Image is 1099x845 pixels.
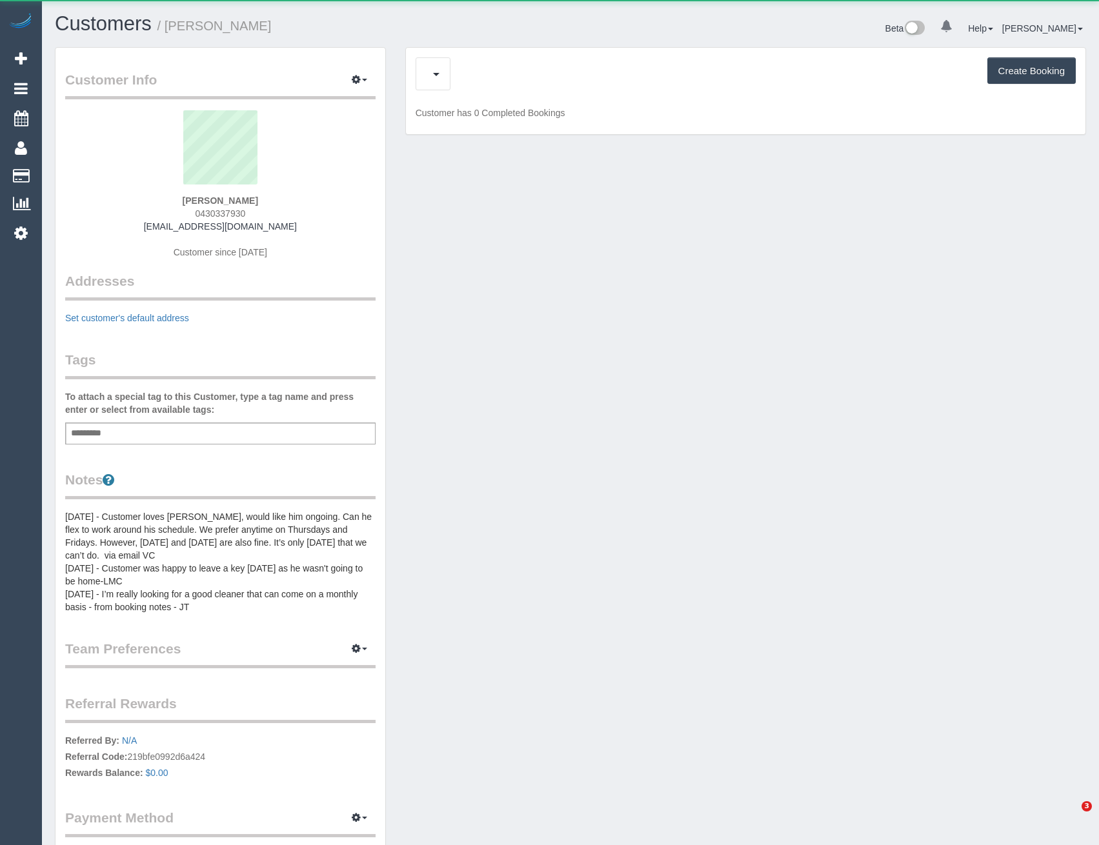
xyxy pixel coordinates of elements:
[65,639,376,668] legend: Team Preferences
[1055,801,1086,832] iframe: Intercom live chat
[987,57,1076,84] button: Create Booking
[146,768,168,778] a: $0.00
[195,208,245,219] span: 0430337930
[1002,23,1083,34] a: [PERSON_NAME]
[65,510,376,613] pre: [DATE] - Customer loves [PERSON_NAME], would like him ongoing. Can he flex to work around his sch...
[65,350,376,379] legend: Tags
[65,734,119,747] label: Referred By:
[416,106,1076,119] p: Customer has 0 Completed Bookings
[65,766,143,779] label: Rewards Balance:
[8,13,34,31] img: Automaid Logo
[1082,801,1092,811] span: 3
[65,750,127,763] label: Referral Code:
[157,19,272,33] small: / [PERSON_NAME]
[65,808,376,837] legend: Payment Method
[144,221,297,232] a: [EMAIL_ADDRESS][DOMAIN_NAME]
[183,195,258,206] strong: [PERSON_NAME]
[65,470,376,499] legend: Notes
[903,21,925,37] img: New interface
[65,694,376,723] legend: Referral Rewards
[174,247,267,257] span: Customer since [DATE]
[65,313,189,323] a: Set customer's default address
[55,12,152,35] a: Customers
[65,734,376,782] p: 219bfe0992d6a424
[65,390,376,416] label: To attach a special tag to this Customer, type a tag name and press enter or select from availabl...
[885,23,925,34] a: Beta
[65,70,376,99] legend: Customer Info
[968,23,993,34] a: Help
[122,735,137,746] a: N/A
